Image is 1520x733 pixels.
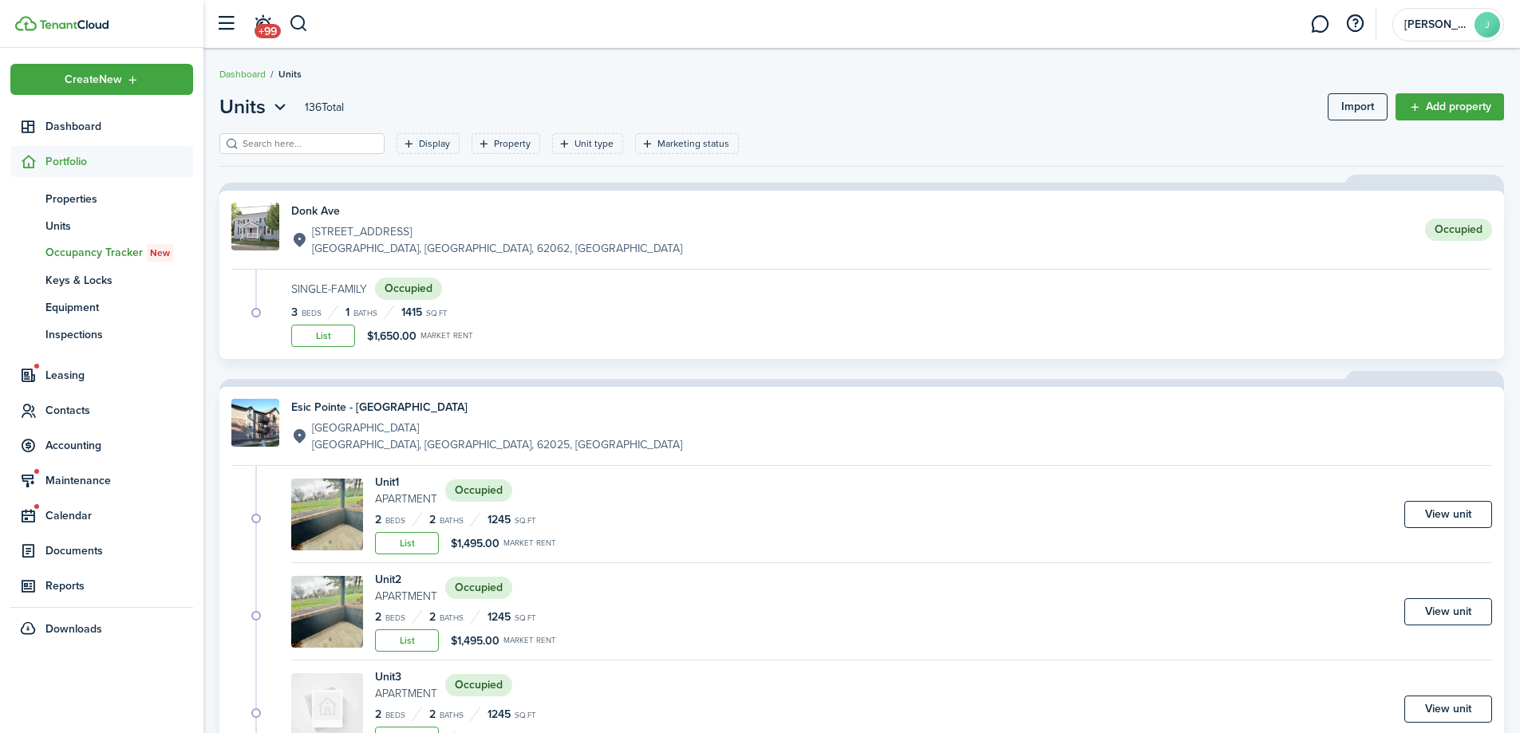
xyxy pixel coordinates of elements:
[291,399,682,416] h4: Esic Pointe - [GEOGRAPHIC_DATA]
[65,74,122,85] span: Create New
[45,218,193,234] span: Units
[45,577,193,594] span: Reports
[515,517,536,525] small: sq.ft
[45,621,102,637] span: Downloads
[45,299,193,316] span: Equipment
[45,437,193,454] span: Accounting
[211,9,241,39] button: Open sidebar
[1396,93,1504,120] a: Add property
[291,576,363,648] img: Unit avatar
[429,706,436,723] span: 2
[375,571,437,588] h4: Unit 2
[10,64,193,95] button: Open menu
[488,706,511,723] span: 1245
[45,118,193,135] span: Dashboard
[472,133,540,154] filter-tag: Open filter
[440,614,464,622] small: Baths
[1404,696,1492,723] a: View unit
[385,711,405,719] small: Beds
[219,93,290,121] button: Units
[45,402,193,419] span: Contacts
[375,629,439,652] a: List
[440,517,464,525] small: Baths
[10,111,193,142] a: Dashboard
[375,588,437,605] small: Apartment
[231,399,1492,453] a: Property avatarEsic Pointe - [GEOGRAPHIC_DATA][GEOGRAPHIC_DATA][GEOGRAPHIC_DATA], [GEOGRAPHIC_DAT...
[291,479,363,550] img: Unit avatar
[289,10,309,37] button: Search
[397,133,460,154] filter-tag: Open filter
[375,685,437,702] small: Apartment
[635,133,739,154] filter-tag: Open filter
[312,420,682,436] p: [GEOGRAPHIC_DATA]
[45,272,193,289] span: Keys & Locks
[574,136,614,151] filter-tag-label: Unit type
[375,474,437,491] h4: Unit 1
[255,24,281,38] span: +99
[420,332,473,340] small: Market rent
[488,511,511,528] span: 1245
[1305,4,1335,45] a: Messaging
[1341,10,1368,37] button: Open resource center
[429,609,436,625] span: 2
[10,294,193,321] a: Equipment
[1404,598,1492,625] a: View unit
[10,212,193,239] a: Units
[278,67,302,81] span: Units
[10,266,193,294] a: Keys & Locks
[445,577,512,599] status: Occupied
[219,93,266,121] span: Units
[10,321,193,348] a: Inspections
[419,136,450,151] filter-tag-label: Display
[375,491,437,507] small: Apartment
[445,674,512,696] status: Occupied
[219,67,266,81] a: Dashboard
[239,136,379,152] input: Search here...
[451,535,499,552] span: $1,495.00
[515,711,536,719] small: sq.ft
[291,304,298,321] span: 3
[15,16,37,31] img: TenantCloud
[375,278,442,300] status: Occupied
[401,304,422,321] span: 1415
[385,517,405,525] small: Beds
[1404,501,1492,528] a: View unit
[39,20,109,30] img: TenantCloud
[150,246,170,260] span: New
[494,136,531,151] filter-tag-label: Property
[503,636,556,644] small: Market rent
[312,436,682,453] p: [GEOGRAPHIC_DATA], [GEOGRAPHIC_DATA], 62025, [GEOGRAPHIC_DATA]
[45,472,193,489] span: Maintenance
[219,93,290,121] button: Open menu
[45,507,193,524] span: Calendar
[375,609,381,625] span: 2
[10,570,193,601] a: Reports
[247,4,278,45] a: Notifications
[353,309,377,317] small: Baths
[429,511,436,528] span: 2
[45,191,193,207] span: Properties
[488,609,511,625] span: 1245
[312,240,682,257] p: [GEOGRAPHIC_DATA], [GEOGRAPHIC_DATA], 62062, [GEOGRAPHIC_DATA]
[451,633,499,649] span: $1,495.00
[291,203,682,219] h4: Donk Ave
[445,479,512,502] status: Occupied
[45,326,193,343] span: Inspections
[367,328,417,345] span: $1,650.00
[345,304,349,321] span: 1
[552,133,623,154] filter-tag: Open filter
[503,539,556,547] small: Market rent
[440,711,464,719] small: Baths
[291,325,355,347] a: List
[385,614,405,622] small: Beds
[10,185,193,212] a: Properties
[231,203,1492,257] a: Property avatarDonk Ave[STREET_ADDRESS][GEOGRAPHIC_DATA], [GEOGRAPHIC_DATA], 62062, [GEOGRAPHIC_D...
[657,136,729,151] filter-tag-label: Marketing status
[45,542,193,559] span: Documents
[231,399,279,447] img: Property avatar
[375,706,381,723] span: 2
[291,281,367,298] small: Single-Family
[1328,93,1388,120] a: Import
